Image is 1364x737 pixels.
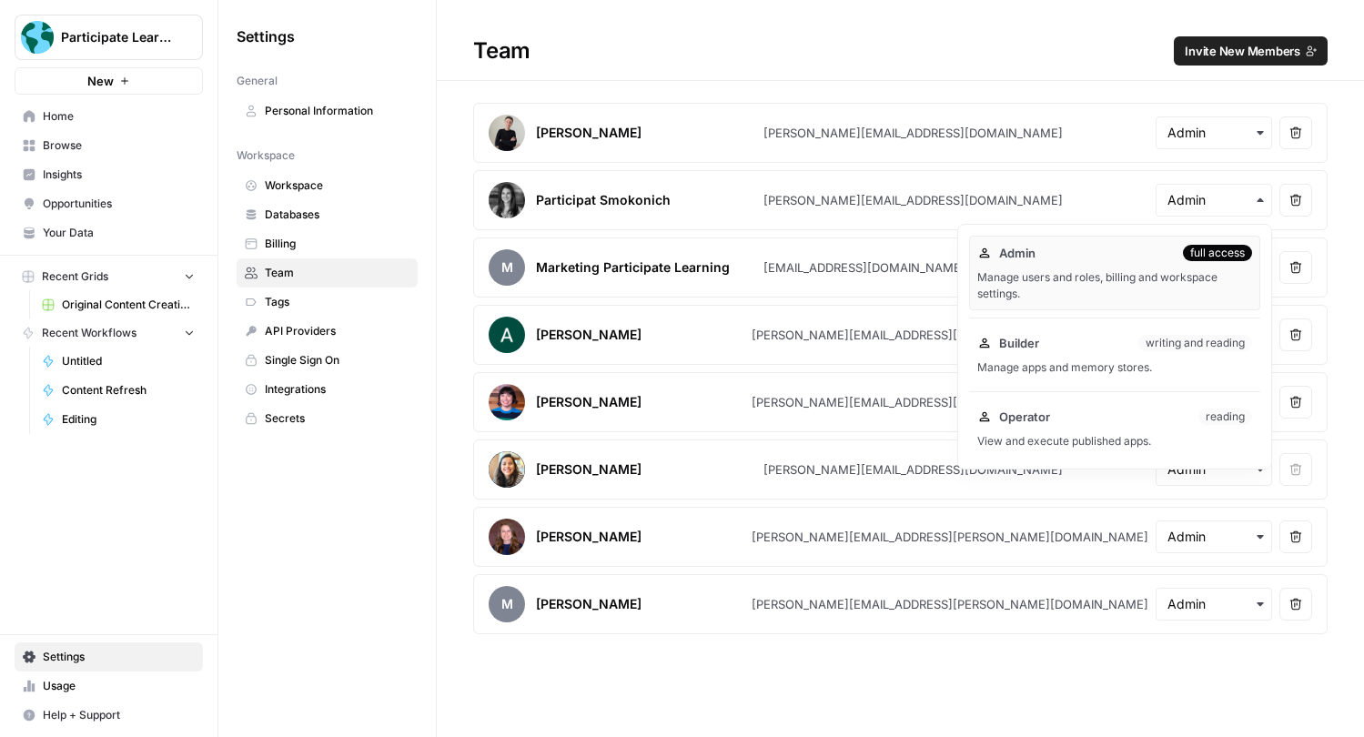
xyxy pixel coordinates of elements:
span: General [237,73,278,89]
a: Usage [15,671,203,701]
div: [PERSON_NAME][EMAIL_ADDRESS][DOMAIN_NAME] [763,191,1063,209]
div: [PERSON_NAME][EMAIL_ADDRESS][PERSON_NAME][DOMAIN_NAME] [752,393,1148,411]
span: Builder [999,334,1039,352]
a: Tags [237,288,418,317]
a: API Providers [237,317,418,346]
span: Personal Information [265,103,409,119]
a: Single Sign On [237,346,418,375]
div: Marketing Participate Learning [536,258,730,277]
div: [PERSON_NAME] [536,124,642,142]
span: Recent Grids [42,268,108,285]
div: View and execute published apps. [977,433,1252,449]
span: Team [265,265,409,281]
img: avatar [489,115,525,151]
img: avatar [489,317,525,353]
span: API Providers [265,323,409,339]
div: [PERSON_NAME][EMAIL_ADDRESS][PERSON_NAME][DOMAIN_NAME] [752,528,1148,546]
input: Admin [1167,595,1260,613]
span: Untitled [62,353,195,369]
a: Personal Information [237,96,418,126]
button: Recent Workflows [15,319,203,347]
div: Manage apps and memory stores. [977,359,1252,376]
button: Recent Grids [15,263,203,290]
span: Databases [265,207,409,223]
span: Your Data [43,225,195,241]
span: Workspace [237,147,295,164]
div: [PERSON_NAME] [536,528,642,546]
div: Participat Smokonich [536,191,671,209]
span: Home [43,108,195,125]
span: Settings [237,25,295,47]
a: Original Content Creation Grid [34,290,203,319]
img: avatar [489,519,525,555]
span: Invite New Members [1185,42,1300,60]
a: Workspace [237,171,418,200]
button: Help + Support [15,701,203,730]
span: Insights [43,167,195,183]
div: [PERSON_NAME][EMAIL_ADDRESS][DOMAIN_NAME] [763,124,1063,142]
div: [PERSON_NAME] [536,595,642,613]
img: Participate Learning Logo [21,21,54,54]
span: Secrets [265,410,409,427]
div: Manage users and roles, billing and workspace settings. [977,269,1252,302]
span: Participate Learning [61,28,171,46]
span: M [489,249,525,286]
div: reading [1198,409,1252,425]
button: Workspace: Participate Learning [15,15,203,60]
span: Content Refresh [62,382,195,399]
div: [PERSON_NAME][EMAIL_ADDRESS][PERSON_NAME][DOMAIN_NAME] [752,326,1148,344]
span: Editing [62,411,195,428]
a: Your Data [15,218,203,247]
input: Admin [1167,124,1260,142]
span: Original Content Creation Grid [62,297,195,313]
div: full access [1183,245,1252,261]
span: Usage [43,678,195,694]
div: [PERSON_NAME] [536,393,642,411]
div: [PERSON_NAME] [536,326,642,344]
a: Untitled [34,347,203,376]
img: avatar [489,384,525,420]
span: Workspace [265,177,409,194]
div: [PERSON_NAME] [536,460,642,479]
input: Admin [1167,460,1260,479]
div: Team [437,36,1364,66]
span: Help + Support [43,707,195,723]
span: Recent Workflows [42,325,136,341]
button: Invite New Members [1174,36,1328,66]
a: Secrets [237,404,418,433]
a: Settings [15,642,203,671]
div: writing and reading [1138,335,1252,351]
button: New [15,67,203,95]
div: [PERSON_NAME][EMAIL_ADDRESS][DOMAIN_NAME] [763,460,1063,479]
a: Databases [237,200,418,229]
a: Integrations [237,375,418,404]
a: Insights [15,160,203,189]
span: Settings [43,649,195,665]
span: Operator [999,408,1050,426]
div: [EMAIL_ADDRESS][DOMAIN_NAME] [763,258,965,277]
a: Browse [15,131,203,160]
span: Browse [43,137,195,154]
a: Editing [34,405,203,434]
span: Tags [265,294,409,310]
span: Opportunities [43,196,195,212]
img: avatar [489,182,525,218]
div: [PERSON_NAME][EMAIL_ADDRESS][PERSON_NAME][DOMAIN_NAME] [752,595,1148,613]
span: Integrations [265,381,409,398]
input: Admin [1167,528,1260,546]
span: Admin [999,244,1036,262]
img: avatar [489,451,525,488]
a: Team [237,258,418,288]
input: Admin [1167,191,1260,209]
span: New [87,72,114,90]
a: Home [15,102,203,131]
a: Opportunities [15,189,203,218]
a: Content Refresh [34,376,203,405]
span: Billing [265,236,409,252]
span: Single Sign On [265,352,409,368]
a: Billing [237,229,418,258]
span: M [489,586,525,622]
